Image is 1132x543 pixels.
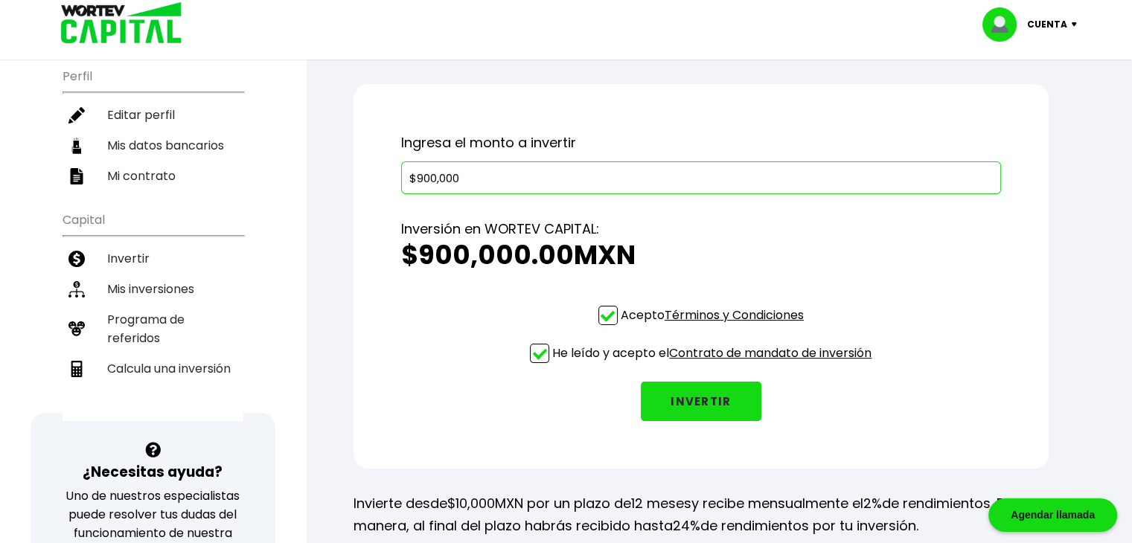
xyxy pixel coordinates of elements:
h3: ¿Necesitas ayuda? [83,461,223,483]
p: Invierte desde MXN por un plazo de y recibe mensualmente el de rendimientos. De esta manera, al f... [354,492,1049,537]
button: INVERTIR [641,382,761,421]
img: calculadora-icon.17d418c4.svg [68,361,85,377]
span: $10,000 [447,494,495,513]
a: Mis datos bancarios [63,130,243,161]
p: Acepto [621,306,804,324]
img: editar-icon.952d3147.svg [68,107,85,123]
a: Programa de referidos [63,304,243,353]
span: 24% [673,516,700,535]
h2: $900,000.00 MXN [401,240,1001,270]
img: invertir-icon.b3b967d7.svg [68,251,85,267]
a: Editar perfil [63,100,243,130]
img: datos-icon.10cf9172.svg [68,138,85,154]
a: Contrato de mandato de inversión [669,344,872,362]
p: He leído y acepto el [552,344,872,362]
a: Mi contrato [63,161,243,191]
span: 12 meses [631,494,691,513]
p: Ingresa el monto a invertir [401,132,1001,154]
span: 2% [863,494,882,513]
a: Calcula una inversión [63,353,243,384]
a: Términos y Condiciones [665,306,804,324]
img: contrato-icon.f2db500c.svg [68,168,85,184]
p: Inversión en WORTEV CAPITAL: [401,218,1001,240]
ul: Perfil [63,60,243,191]
img: recomiendanos-icon.9b8e9327.svg [68,321,85,337]
p: Cuenta [1027,13,1067,36]
ul: Capital [63,203,243,421]
a: Invertir [63,243,243,274]
a: Mis inversiones [63,274,243,304]
img: profile-image [982,7,1027,42]
div: Agendar llamada [988,498,1117,532]
img: inversiones-icon.6695dc30.svg [68,281,85,298]
img: icon-down [1067,22,1087,27]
